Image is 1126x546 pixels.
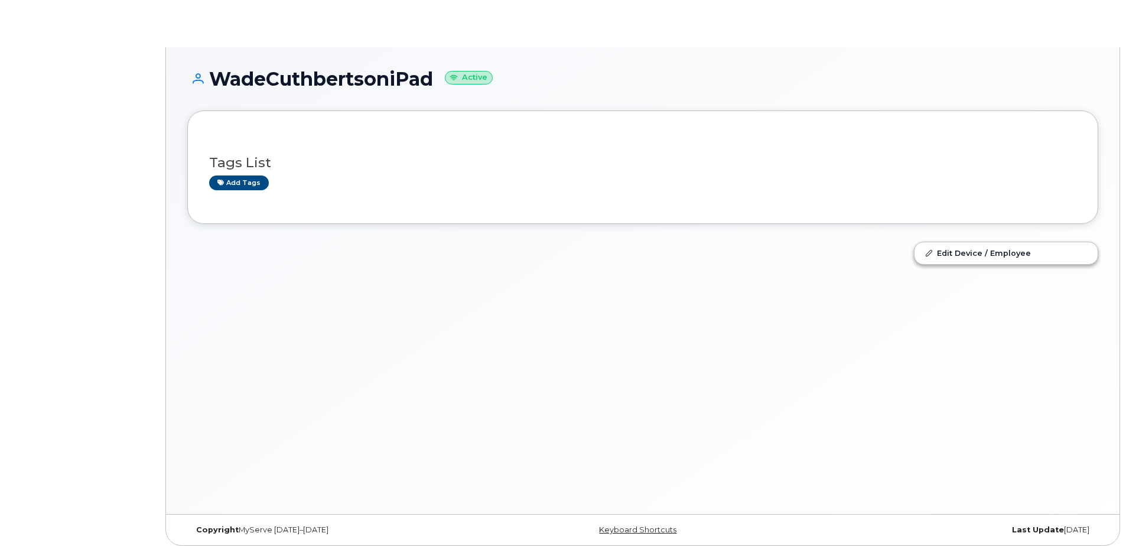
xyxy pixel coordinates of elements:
[795,525,1098,535] div: [DATE]
[196,525,239,534] strong: Copyright
[187,69,1098,89] h1: WadeCuthbertsoniPad
[915,242,1098,264] a: Edit Device / Employee
[1012,525,1064,534] strong: Last Update
[599,525,676,534] a: Keyboard Shortcuts
[209,175,269,190] a: Add tags
[445,71,493,84] small: Active
[187,525,491,535] div: MyServe [DATE]–[DATE]
[209,155,1076,170] h3: Tags List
